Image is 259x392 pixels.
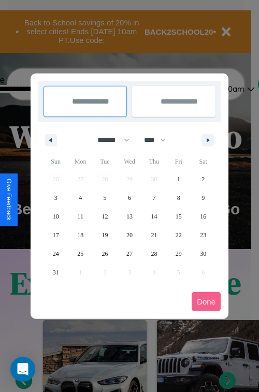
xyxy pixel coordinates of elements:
[117,226,141,244] button: 20
[77,207,83,226] span: 11
[93,188,117,207] button: 5
[151,207,157,226] span: 14
[126,207,133,226] span: 13
[191,188,215,207] button: 9
[128,188,131,207] span: 6
[200,207,206,226] span: 16
[151,244,157,263] span: 28
[44,153,68,170] span: Sun
[191,226,215,244] button: 23
[177,188,180,207] span: 8
[200,244,206,263] span: 30
[54,188,57,207] span: 3
[79,188,82,207] span: 4
[53,226,59,244] span: 17
[93,207,117,226] button: 12
[152,188,155,207] span: 7
[176,207,182,226] span: 15
[104,188,107,207] span: 5
[102,226,108,244] span: 19
[44,207,68,226] button: 10
[177,170,180,188] span: 1
[93,244,117,263] button: 26
[53,207,59,226] span: 10
[191,244,215,263] button: 30
[44,226,68,244] button: 17
[166,188,191,207] button: 8
[44,244,68,263] button: 24
[166,153,191,170] span: Fri
[77,244,83,263] span: 25
[191,207,215,226] button: 16
[142,244,166,263] button: 28
[202,170,205,188] span: 2
[68,207,92,226] button: 11
[117,207,141,226] button: 13
[77,226,83,244] span: 18
[10,357,35,382] div: Open Intercom Messenger
[126,226,133,244] span: 20
[5,179,12,221] div: Give Feedback
[151,226,157,244] span: 21
[176,244,182,263] span: 29
[93,153,117,170] span: Tue
[68,153,92,170] span: Mon
[200,226,206,244] span: 23
[142,226,166,244] button: 21
[102,207,108,226] span: 12
[191,153,215,170] span: Sat
[53,244,59,263] span: 24
[166,226,191,244] button: 22
[68,244,92,263] button: 25
[176,226,182,244] span: 22
[142,153,166,170] span: Thu
[166,207,191,226] button: 15
[102,244,108,263] span: 26
[166,244,191,263] button: 29
[68,188,92,207] button: 4
[117,188,141,207] button: 6
[93,226,117,244] button: 19
[68,226,92,244] button: 18
[53,263,59,282] span: 31
[191,170,215,188] button: 2
[142,207,166,226] button: 14
[117,153,141,170] span: Wed
[192,292,221,311] button: Done
[142,188,166,207] button: 7
[117,244,141,263] button: 27
[166,170,191,188] button: 1
[44,263,68,282] button: 31
[126,244,133,263] span: 27
[44,188,68,207] button: 3
[202,188,205,207] span: 9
